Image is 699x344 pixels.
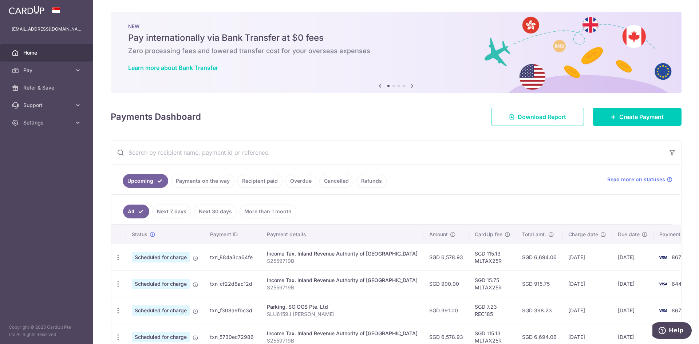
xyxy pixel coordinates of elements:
a: Read more on statuses [607,176,672,183]
span: Read more on statuses [607,176,665,183]
th: Payment ID [204,225,261,244]
div: Income Tax. Inland Revenue Authority of [GEOGRAPHIC_DATA] [267,330,418,337]
a: Overdue [285,174,316,188]
td: SGD 7.23 REC185 [469,297,516,324]
a: Recipient paid [237,174,283,188]
span: Total amt. [522,231,546,238]
a: All [123,205,149,218]
span: CardUp fee [475,231,502,238]
p: SLU6159J [PERSON_NAME] [267,311,418,318]
iframe: Opens a widget where you can find more information [652,322,692,340]
td: txn_f308a9fbc3d [204,297,261,324]
span: Charge date [568,231,598,238]
span: Download Report [518,112,566,121]
td: txn_cf22d8ac12d [204,270,261,297]
td: SGD 15.75 MLTAX25R [469,270,516,297]
span: Amount [429,231,448,238]
td: SGD 115.13 MLTAX25R [469,244,516,270]
p: S2559719B [267,257,418,265]
span: Refer & Save [23,84,71,91]
input: Search by recipient name, payment id or reference [111,141,664,164]
p: [EMAIL_ADDRESS][DOMAIN_NAME] [12,25,82,33]
td: [DATE] [562,270,612,297]
h5: Pay internationally via Bank Transfer at $0 fees [128,32,664,44]
h4: Payments Dashboard [111,110,201,123]
span: Scheduled for charge [132,252,190,262]
td: SGD 391.00 [423,297,469,324]
a: Refunds [356,174,387,188]
span: 6449 [672,281,685,287]
span: 8679 [672,307,684,313]
span: Settings [23,119,71,126]
a: Create Payment [593,108,682,126]
td: [DATE] [612,297,653,324]
span: Scheduled for charge [132,279,190,289]
span: 8679 [672,254,684,260]
td: SGD 915.75 [516,270,562,297]
img: CardUp [9,6,44,15]
td: SGD 6,694.06 [516,244,562,270]
td: [DATE] [612,270,653,297]
td: [DATE] [562,297,612,324]
span: Due date [618,231,640,238]
a: Upcoming [123,174,168,188]
span: Home [23,49,71,56]
h6: Zero processing fees and lowered transfer cost for your overseas expenses [128,47,664,55]
td: txn_884a3ca64fe [204,244,261,270]
td: [DATE] [612,244,653,270]
a: Download Report [491,108,584,126]
td: [DATE] [562,244,612,270]
span: Scheduled for charge [132,305,190,316]
a: Payments on the way [171,174,234,188]
a: Next 7 days [152,205,191,218]
span: Support [23,102,71,109]
span: Create Payment [619,112,664,121]
span: Scheduled for charge [132,332,190,342]
a: Next 30 days [194,205,237,218]
a: More than 1 month [240,205,296,218]
img: Bank transfer banner [111,12,682,93]
p: S2559719B [267,284,418,291]
td: SGD 6,578.93 [423,244,469,270]
th: Payment details [261,225,423,244]
img: Bank Card [656,253,670,262]
img: Bank Card [656,306,670,315]
td: SGD 398.23 [516,297,562,324]
div: Income Tax. Inland Revenue Authority of [GEOGRAPHIC_DATA] [267,277,418,284]
a: Learn more about Bank Transfer [128,64,218,71]
p: NEW [128,23,664,29]
td: SGD 900.00 [423,270,469,297]
div: Income Tax. Inland Revenue Authority of [GEOGRAPHIC_DATA] [267,250,418,257]
div: Parking. SG OGS Pte. Ltd [267,303,418,311]
span: Status [132,231,147,238]
img: Bank Card [656,280,670,288]
span: Pay [23,67,71,74]
a: Cancelled [319,174,354,188]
